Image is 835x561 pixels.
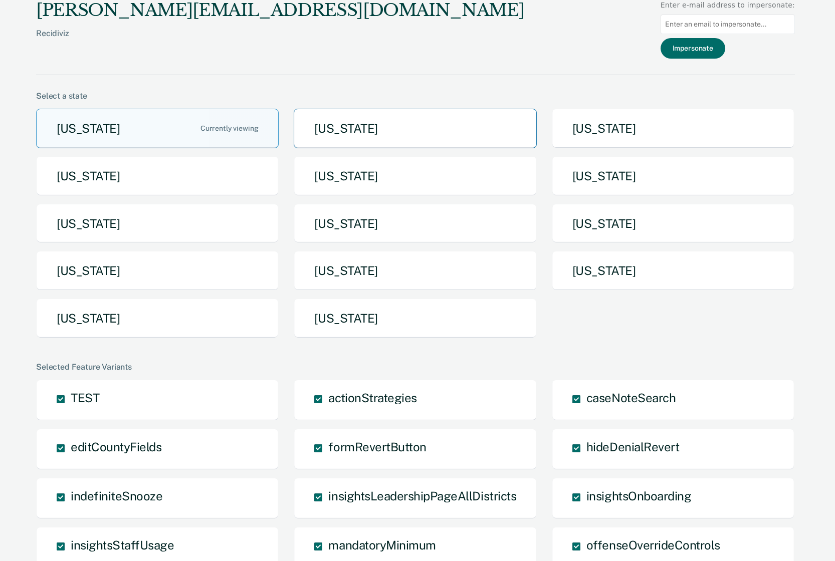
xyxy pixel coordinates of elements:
[294,204,536,243] button: [US_STATE]
[36,156,279,196] button: [US_STATE]
[36,109,279,148] button: [US_STATE]
[586,489,691,503] span: insightsOnboarding
[661,15,795,34] input: Enter an email to impersonate...
[36,91,795,101] div: Select a state
[328,489,516,503] span: insightsLeadershipPageAllDistricts
[328,391,416,405] span: actionStrategies
[71,440,161,454] span: editCountyFields
[36,299,279,338] button: [US_STATE]
[36,29,524,54] div: Recidiviz
[36,204,279,243] button: [US_STATE]
[328,538,436,552] span: mandatoryMinimum
[552,156,794,196] button: [US_STATE]
[294,299,536,338] button: [US_STATE]
[294,251,536,291] button: [US_STATE]
[552,251,794,291] button: [US_STATE]
[294,156,536,196] button: [US_STATE]
[586,391,676,405] span: caseNoteSearch
[586,440,679,454] span: hideDenialRevert
[36,251,279,291] button: [US_STATE]
[36,362,795,372] div: Selected Feature Variants
[71,538,174,552] span: insightsStaffUsage
[586,538,720,552] span: offenseOverrideControls
[328,440,426,454] span: formRevertButton
[71,489,162,503] span: indefiniteSnooze
[294,109,536,148] button: [US_STATE]
[552,204,794,243] button: [US_STATE]
[552,109,794,148] button: [US_STATE]
[71,391,99,405] span: TEST
[661,38,725,59] button: Impersonate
